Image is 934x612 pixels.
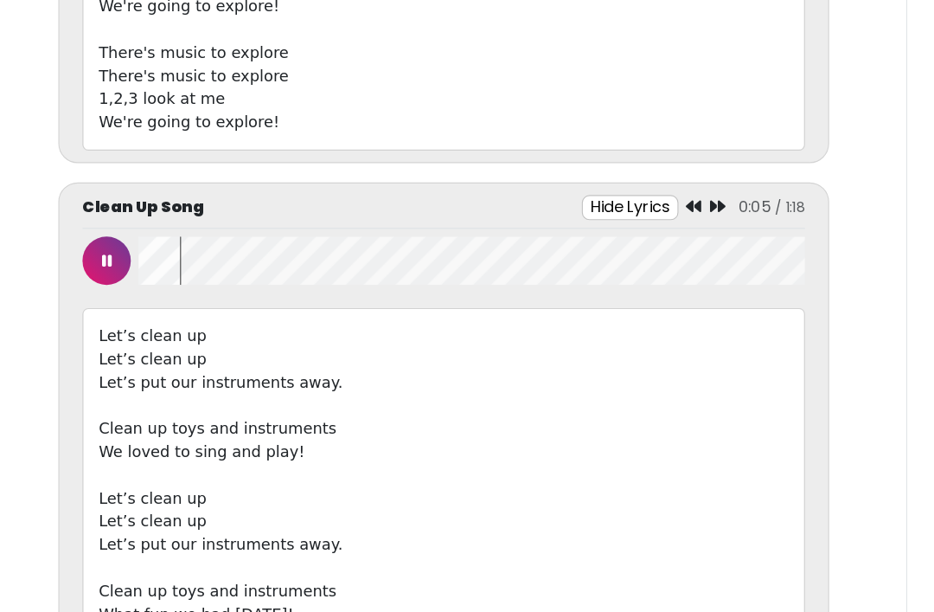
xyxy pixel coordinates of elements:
[764,191,790,209] span: / 1:18
[731,190,759,209] span: 0:05
[144,190,253,210] p: Clean Up Song
[591,189,677,211] button: Hide Lyrics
